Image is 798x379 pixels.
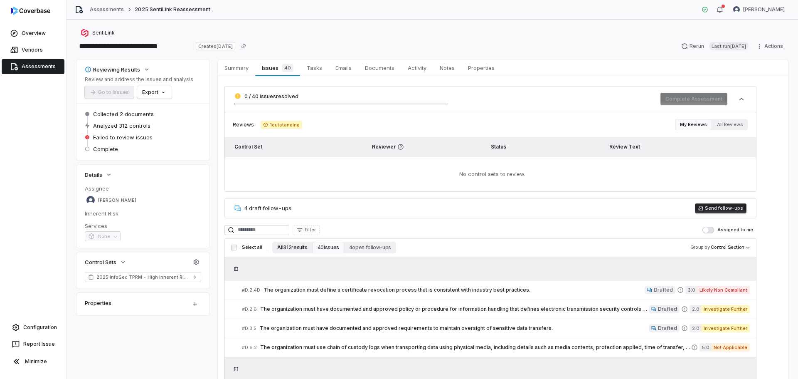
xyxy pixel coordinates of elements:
[690,324,701,332] span: 2.0
[313,242,344,253] button: 40 issues
[22,47,43,53] span: Vendors
[242,344,257,351] span: # D.6.2
[78,25,117,40] button: https://sentilink.com/SentiLink
[92,30,115,36] span: SentiLink
[702,227,714,233] button: Assigned to me
[85,210,201,217] dt: Inherent Risk
[404,62,430,73] span: Activity
[260,325,649,332] span: The organization must have documented and approved requirements to maintain oversight of sensitiv...
[85,66,140,73] div: Reviewing Results
[22,63,56,70] span: Assessments
[236,39,251,54] button: Copy link
[658,306,677,312] span: Drafted
[85,76,193,83] p: Review and address the issues and analysis
[242,244,262,250] span: Select all
[242,287,260,293] span: # D.2.4D
[264,287,645,293] span: The organization must define a certificate revocation process that is consistent with industry be...
[137,86,172,99] button: Export
[231,245,237,250] input: Select all
[23,341,55,347] span: Report Issue
[233,121,254,128] span: Reviews
[85,258,116,266] span: Control Sets
[272,242,312,253] button: All 312 results
[25,358,47,365] span: Minimize
[465,62,498,73] span: Properties
[733,6,740,13] img: Jason Boland avatar
[2,26,64,41] a: Overview
[344,242,396,253] button: 4 open follow-ups
[234,144,262,150] span: Control Set
[712,119,748,130] button: All Reviews
[82,167,115,182] button: Details
[701,305,750,313] span: Investigate Further
[98,197,136,203] span: [PERSON_NAME]
[654,287,673,293] span: Drafted
[685,286,697,294] span: 3.0
[702,227,753,233] label: Assigned to me
[491,144,506,150] span: Status
[22,30,46,37] span: Overview
[658,325,677,332] span: Drafted
[96,274,190,280] span: 2025 InfoSec TPRM - High Inherent Risk (TruSight Supported)
[242,281,750,300] a: #D.2.4DThe organization must define a certificate revocation process that is consistent with indu...
[90,6,124,13] a: Assessments
[259,62,296,74] span: Issues
[244,93,298,99] span: 0 / 40 issues resolved
[690,244,710,250] span: Group by
[244,205,291,211] span: 4 draft follow-ups
[676,40,754,52] button: RerunLast run[DATE]
[196,42,235,50] span: Created [DATE]
[86,196,95,204] img: Jason Boland avatar
[242,306,257,312] span: # D.2.6
[93,122,150,129] span: Analyzed 312 controls
[709,42,749,50] span: Last run [DATE]
[242,319,750,338] a: #D.3.5The organization must have documented and approved requirements to maintain oversight of se...
[711,343,750,352] span: Not Applicable
[372,144,481,150] span: Reviewer
[224,157,756,192] td: No control sets to review.
[260,344,691,351] span: The organization must use chain of custody logs when transporting data using physical media, incl...
[743,6,785,13] span: [PERSON_NAME]
[3,337,63,352] button: Report Issue
[282,64,293,72] span: 40
[242,325,256,332] span: # D.3.5
[93,134,153,141] span: Failed to review issues
[242,300,750,319] a: #D.2.6The organization must have documented and approved policy or procedure for information hand...
[85,171,102,178] span: Details
[85,185,201,192] dt: Assignee
[82,255,129,270] button: Control Sets
[85,272,201,282] a: 2025 InfoSec TPRM - High Inherent Risk (TruSight Supported)
[697,286,750,294] span: Likely Non Compliant
[436,62,458,73] span: Notes
[728,3,790,16] button: Jason Boland avatar[PERSON_NAME]
[2,59,64,74] a: Assessments
[11,7,50,15] img: logo-D7KZi-bG.svg
[303,62,325,73] span: Tasks
[699,343,711,352] span: 5.0
[82,62,153,77] button: Reviewing Results
[293,225,320,235] button: Filter
[3,320,63,335] a: Configuration
[85,222,201,230] dt: Services
[754,40,788,52] button: Actions
[675,119,748,130] div: Review filter
[332,62,355,73] span: Emails
[221,62,252,73] span: Summary
[135,6,210,13] span: 2025 SentiLink Reassessment
[260,306,649,312] span: The organization must have documented and approved policy or procedure for information handling t...
[362,62,398,73] span: Documents
[701,324,750,332] span: Investigate Further
[93,110,154,118] span: Collected 2 documents
[690,305,701,313] span: 2.0
[305,227,316,233] span: Filter
[242,338,750,357] a: #D.6.2The organization must use chain of custody logs when transporting data using physical media...
[23,324,57,331] span: Configuration
[609,144,640,150] span: Review Text
[675,119,712,130] button: My Reviews
[3,353,63,370] button: Minimize
[2,42,64,57] a: Vendors
[93,145,118,153] span: Complete
[261,121,302,129] span: 1 outstanding
[695,203,746,213] button: Send follow-ups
